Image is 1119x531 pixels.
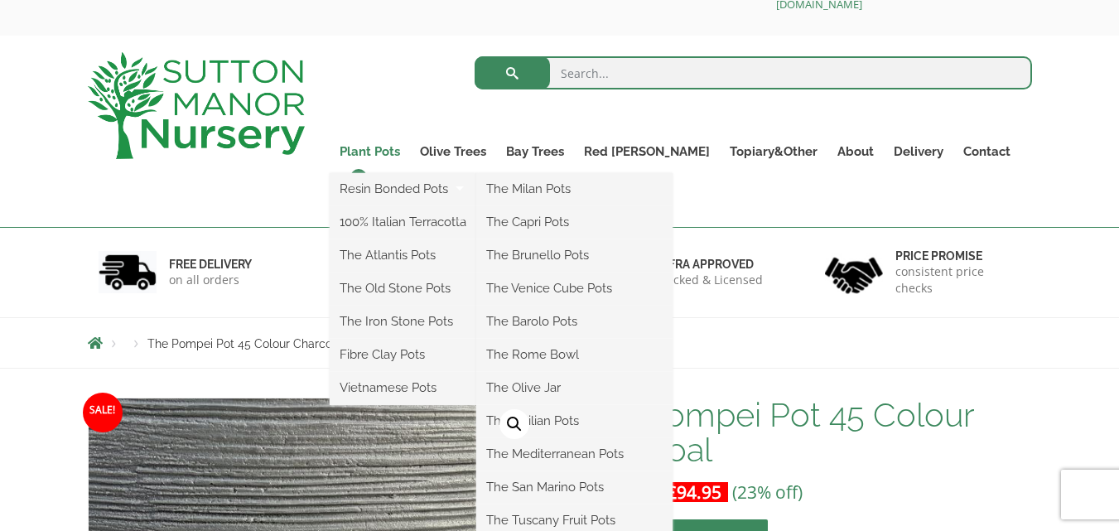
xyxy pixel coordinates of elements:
[330,342,476,367] a: Fibre Clay Pots
[476,243,673,268] a: The Brunello Pots
[476,342,673,367] a: The Rome Bowl
[330,375,476,400] a: Vietnamese Pots
[330,176,476,201] a: Resin Bonded Pots
[330,210,476,234] a: 100% Italian Terracotta
[476,442,673,466] a: The Mediterranean Pots
[667,480,721,504] bdi: 94.95
[895,263,1021,297] p: consistent price checks
[895,249,1021,263] h6: Price promise
[88,52,305,159] img: logo
[476,408,673,433] a: The Sicilian Pots
[476,375,673,400] a: The Olive Jar
[476,475,673,500] a: The San Marino Pots
[953,140,1020,163] a: Contact
[476,276,673,301] a: The Venice Cube Pots
[499,409,529,439] a: View full-screen image gallery
[88,336,1032,350] nav: Breadcrumbs
[496,140,574,163] a: Bay Trees
[827,140,884,163] a: About
[825,247,883,297] img: 4.jpg
[732,480,803,504] span: (23% off)
[330,276,476,301] a: The Old Stone Pots
[330,309,476,334] a: The Iron Stone Pots
[884,140,953,163] a: Delivery
[169,272,252,288] p: on all orders
[99,251,157,293] img: 1.jpg
[83,393,123,432] span: Sale!
[475,56,1032,89] input: Search...
[330,243,476,268] a: The Atlantis Pots
[654,257,763,272] h6: Defra approved
[410,140,496,163] a: Olive Trees
[169,257,252,272] h6: FREE DELIVERY
[574,140,720,163] a: Red [PERSON_NAME]
[578,398,1031,467] h1: The Pompei Pot 45 Colour Charcoal
[654,272,763,288] p: checked & Licensed
[720,140,827,163] a: Topiary&Other
[147,337,342,350] span: The Pompei Pot 45 Colour Charcoal
[476,309,673,334] a: The Barolo Pots
[330,140,410,163] a: Plant Pots
[476,176,673,201] a: The Milan Pots
[476,210,673,234] a: The Capri Pots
